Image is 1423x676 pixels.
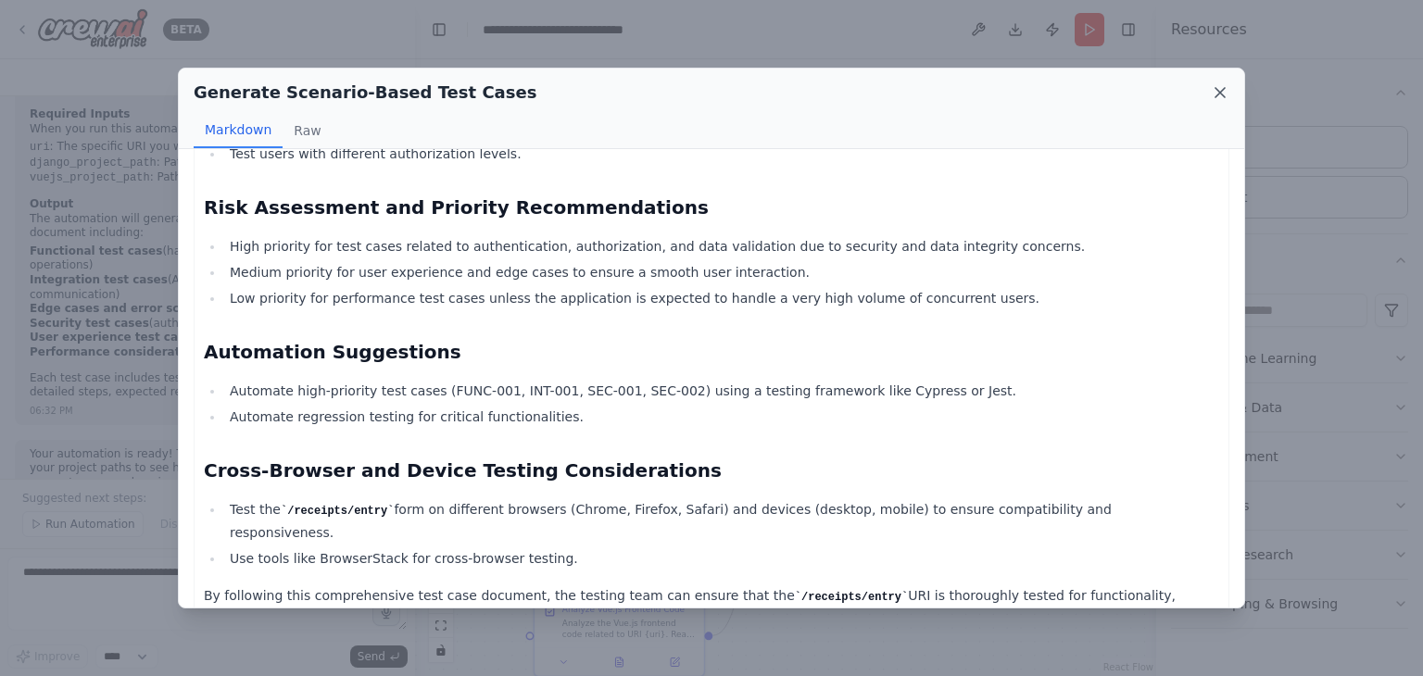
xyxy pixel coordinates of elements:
[204,584,1219,630] p: By following this comprehensive test case document, the testing team can ensure that the URI is t...
[224,547,1219,570] li: Use tools like BrowserStack for cross-browser testing.
[224,380,1219,402] li: Automate high-priority test cases (FUNC-001, INT-001, SEC-001, SEC-002) using a testing framework...
[283,113,332,148] button: Raw
[224,287,1219,309] li: Low priority for performance test cases unless the application is expected to handle a very high ...
[194,80,536,106] h2: Generate Scenario-Based Test Cases
[224,235,1219,257] li: High priority for test cases related to authentication, authorization, and data validation due to...
[224,143,1219,165] li: Test users with different authorization levels.
[224,406,1219,428] li: Automate regression testing for critical functionalities.
[204,457,1219,483] h2: Cross-Browser and Device Testing Considerations
[795,591,908,604] code: /receipts/entry
[281,505,394,518] code: /receipts/entry
[204,194,1219,220] h2: Risk Assessment and Priority Recommendations
[204,339,1219,365] h2: Automation Suggestions
[224,261,1219,283] li: Medium priority for user experience and edge cases to ensure a smooth user interaction.
[194,113,283,148] button: Markdown
[224,498,1219,544] li: Test the form on different browsers (Chrome, Firefox, Safari) and devices (desktop, mobile) to en...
